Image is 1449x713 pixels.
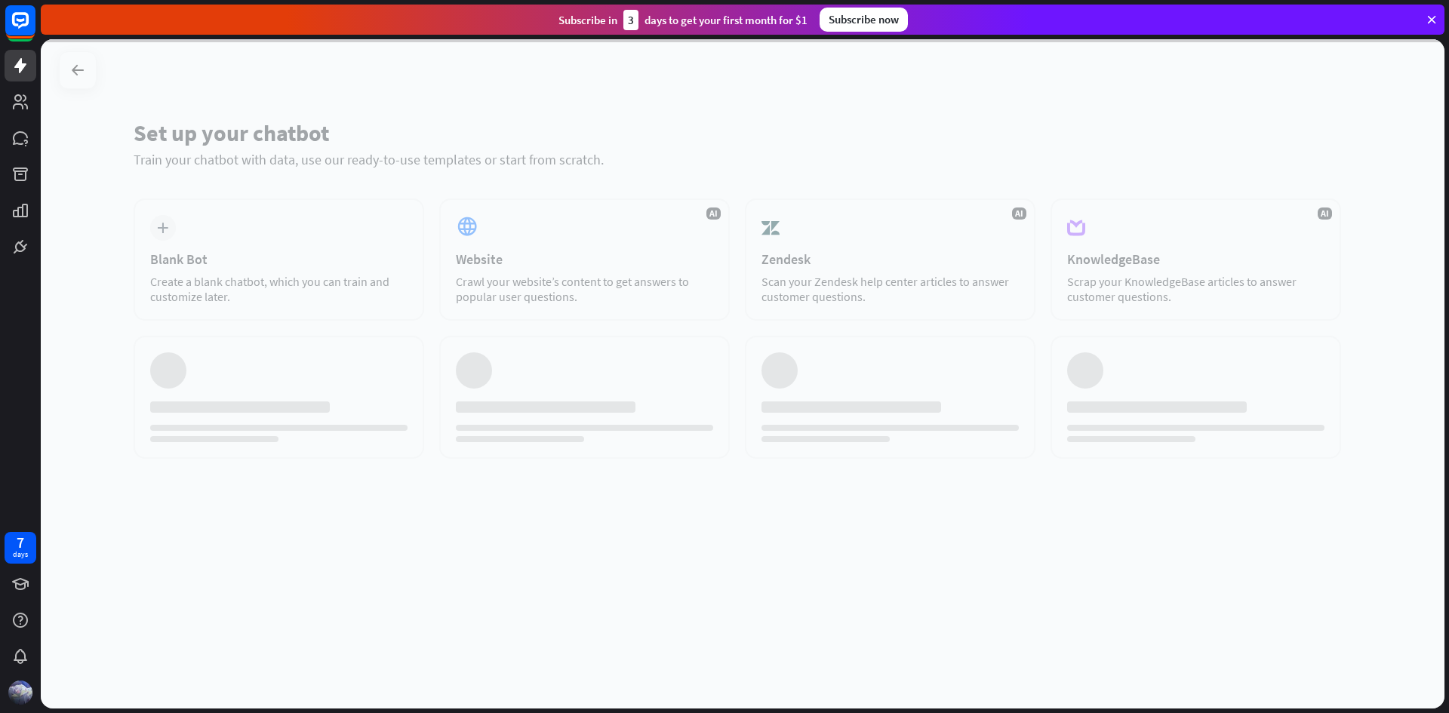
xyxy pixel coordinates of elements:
[623,10,638,30] div: 3
[558,10,808,30] div: Subscribe in days to get your first month for $1
[5,532,36,564] a: 7 days
[820,8,908,32] div: Subscribe now
[17,536,24,549] div: 7
[13,549,28,560] div: days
